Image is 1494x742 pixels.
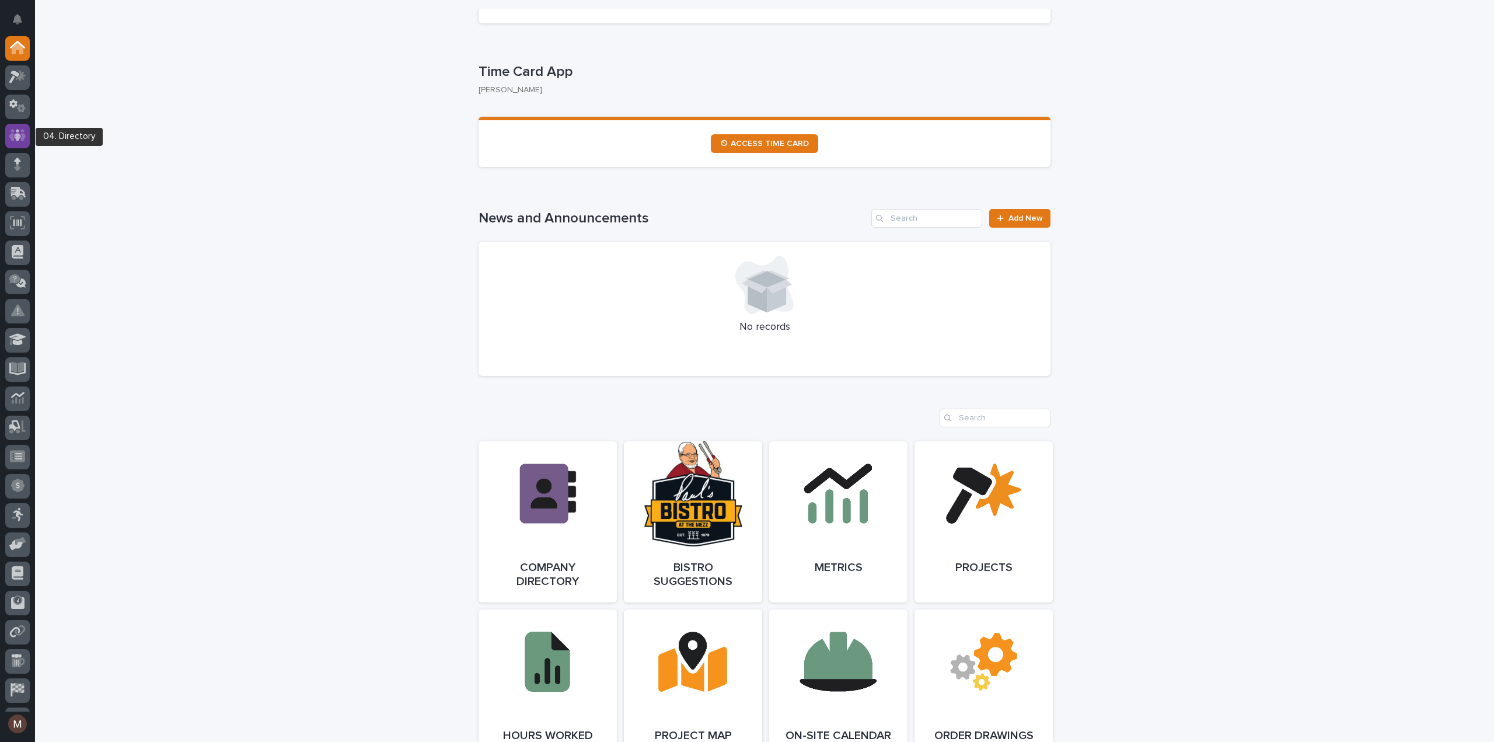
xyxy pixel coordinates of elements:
[914,441,1053,602] a: Projects
[624,441,762,602] a: Bistro Suggestions
[479,64,1046,81] p: Time Card App
[479,210,867,227] h1: News and Announcements
[479,441,617,602] a: Company Directory
[1008,214,1043,222] span: Add New
[15,14,30,33] div: Notifications
[989,209,1050,228] a: Add New
[940,409,1050,427] input: Search
[720,140,809,148] span: ⏲ ACCESS TIME CARD
[871,209,982,228] input: Search
[5,7,30,32] button: Notifications
[711,134,818,153] a: ⏲ ACCESS TIME CARD
[479,85,1041,95] p: [PERSON_NAME]
[493,321,1036,334] p: No records
[5,712,30,736] button: users-avatar
[769,441,907,602] a: Metrics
